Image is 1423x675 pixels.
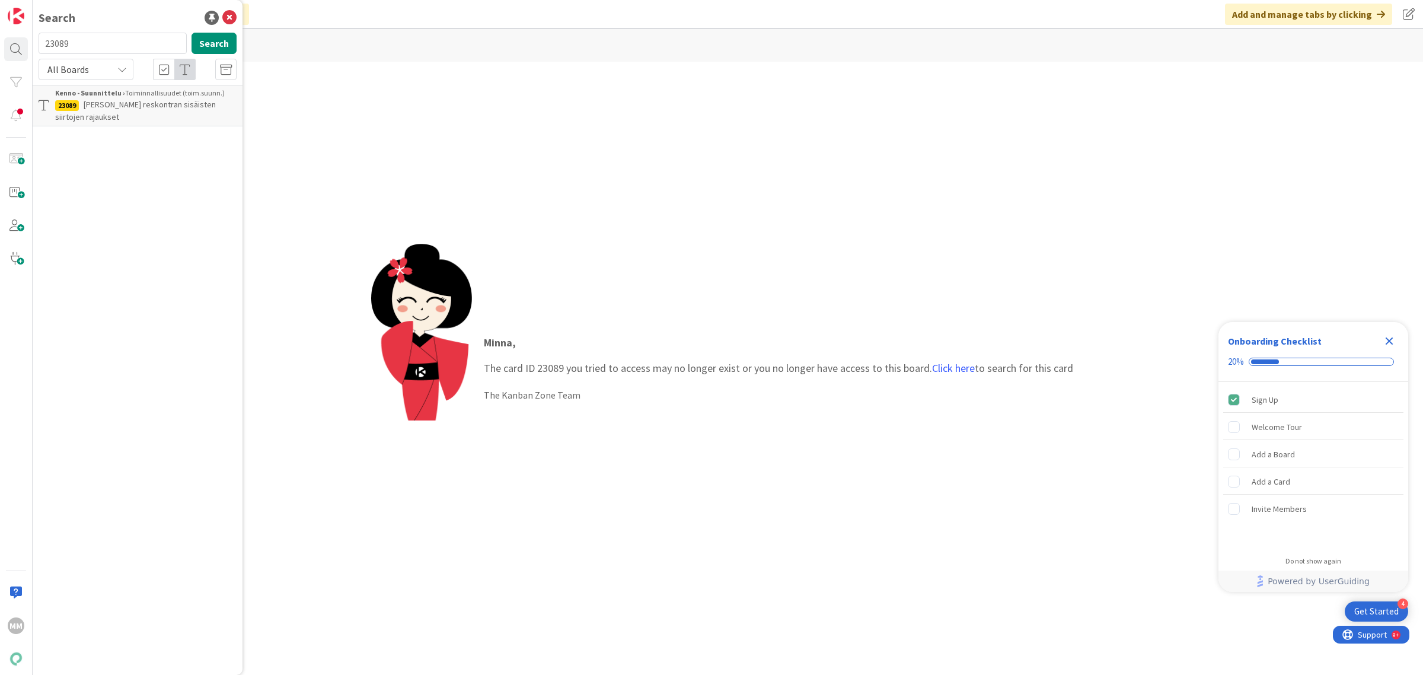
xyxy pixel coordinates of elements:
[1252,393,1278,407] div: Sign Up
[1224,571,1402,592] a: Powered by UserGuiding
[55,88,125,97] b: Kenno - Suunnittelu ›
[1223,469,1403,495] div: Add a Card is incomplete.
[1218,571,1408,592] div: Footer
[8,617,24,634] div: MM
[1252,420,1302,434] div: Welcome Tour
[932,361,975,375] a: Click here
[1268,574,1370,588] span: Powered by UserGuiding
[1252,502,1307,516] div: Invite Members
[1398,598,1408,609] div: 4
[1218,382,1408,549] div: Checklist items
[8,651,24,667] img: avatar
[39,33,187,54] input: Search for title...
[1252,475,1290,489] div: Add a Card
[1252,447,1295,461] div: Add a Board
[1223,414,1403,440] div: Welcome Tour is incomplete.
[33,85,243,126] a: Kenno - Suunnittelu ›Toiminnallisuudet (toim.suunn.)23089[PERSON_NAME] reskontran sisäisten siirt...
[55,100,79,111] div: 23089
[484,388,1073,402] div: The Kanban Zone Team
[39,9,75,27] div: Search
[1223,387,1403,413] div: Sign Up is complete.
[1228,356,1399,367] div: Checklist progress: 20%
[25,2,54,16] span: Support
[1225,4,1392,25] div: Add and manage tabs by clicking
[1218,322,1408,592] div: Checklist Container
[1223,441,1403,467] div: Add a Board is incomplete.
[1223,496,1403,522] div: Invite Members is incomplete.
[484,335,1073,376] p: The card ID 23089 you tried to access may no longer exist or you no longer have access to this bo...
[55,88,237,98] div: Toiminnallisuudet (toim.suunn.)
[1380,332,1399,351] div: Close Checklist
[1228,356,1244,367] div: 20%
[8,8,24,24] img: Visit kanbanzone.com
[55,99,216,122] span: [PERSON_NAME] reskontran sisäisten siirtojen rajaukset
[484,336,516,349] strong: Minna ,
[1345,601,1408,622] div: Open Get Started checklist, remaining modules: 4
[192,33,237,54] button: Search
[60,5,66,14] div: 9+
[1354,606,1399,617] div: Get Started
[47,63,89,75] span: All Boards
[1285,556,1341,566] div: Do not show again
[1228,334,1322,348] div: Onboarding Checklist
